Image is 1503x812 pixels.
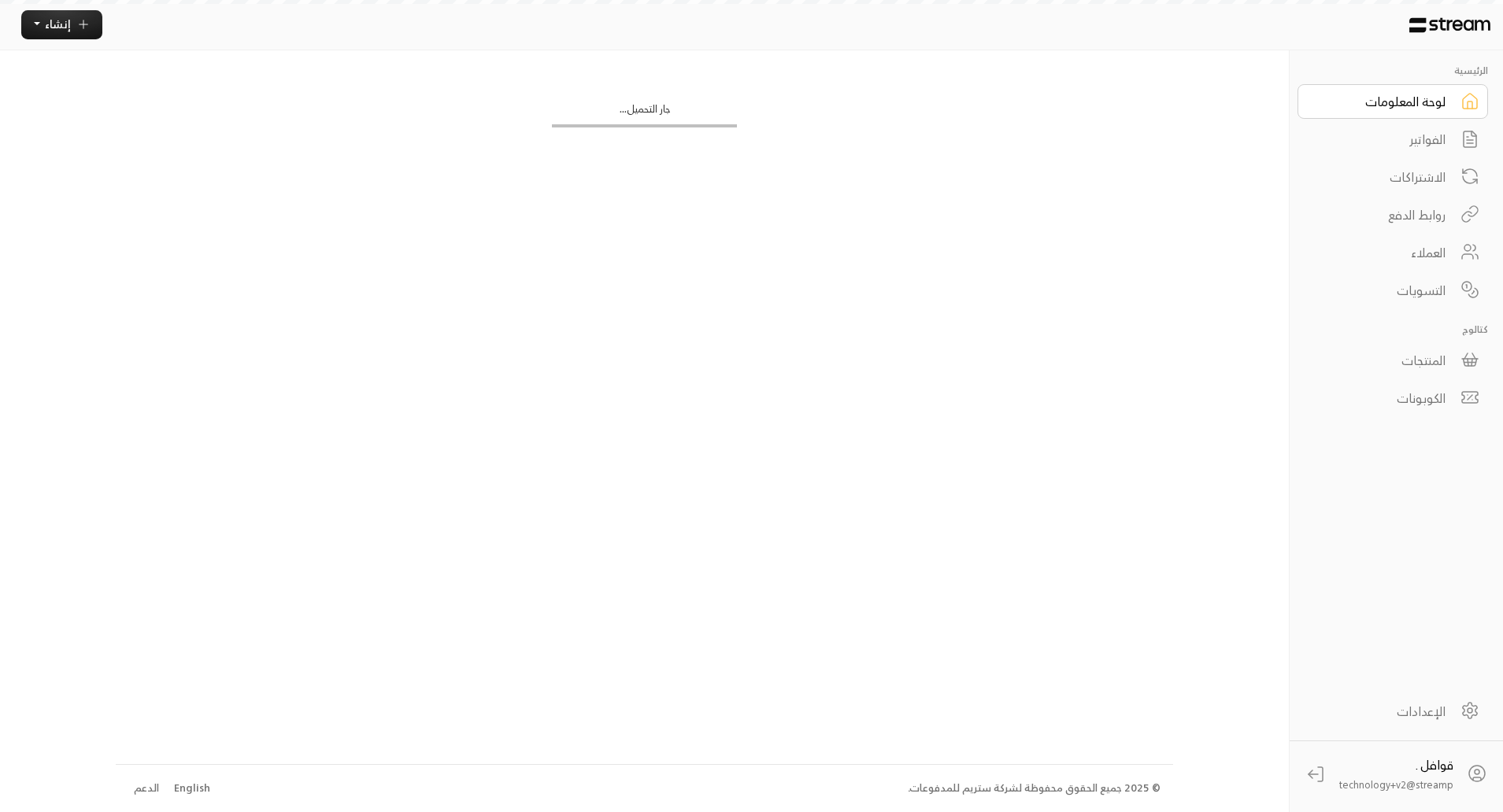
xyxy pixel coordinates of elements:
div: English [174,781,210,796]
a: الكوبونات [1298,381,1488,415]
p: كتالوج [1298,322,1488,337]
a: روابط الدفع [1298,197,1488,232]
div: المنتجات [1319,351,1446,370]
div: روابط الدفع [1319,205,1446,224]
div: © 2025 جميع الحقوق محفوظة لشركة ستريم للمدفوعات. [908,781,1161,796]
img: Logo [1409,17,1490,33]
a: الدعم [128,774,164,803]
a: الإعدادات [1298,694,1488,729]
p: الرئيسية [1298,63,1488,78]
span: إنشاء [45,14,71,34]
a: المنتجات [1298,343,1488,378]
div: جار التحميل... [552,101,737,124]
span: قوافل . [1416,754,1453,776]
div: الاشتراكات [1319,168,1446,186]
a: الفواتير [1298,122,1488,157]
div: الإعدادات [1319,702,1446,721]
div: العملاء [1319,243,1446,262]
a: العملاء [1298,235,1488,270]
div: لوحة المعلومات [1319,92,1446,111]
a: التسويات [1298,273,1488,308]
a: قوافل . technology+v2@streamp... [1298,753,1496,795]
span: technology+v2@streamp... [1333,776,1453,793]
a: لوحة المعلومات [1298,84,1488,119]
div: الفواتير [1319,130,1446,149]
div: الكوبونات [1319,389,1446,408]
div: التسويات [1319,281,1446,300]
button: إنشاء [21,10,102,39]
a: الاشتراكات [1298,160,1488,194]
